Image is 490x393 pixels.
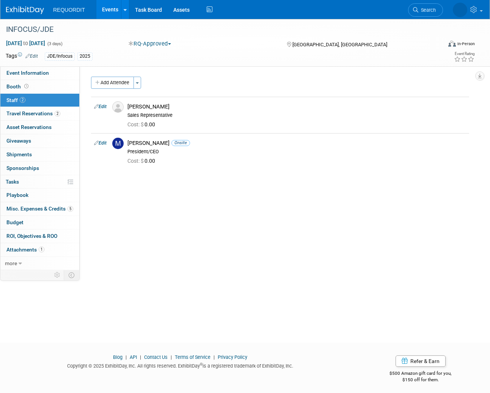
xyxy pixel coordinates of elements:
img: Associate-Profile-5.png [112,101,124,113]
span: Sponsorships [6,165,39,171]
a: more [0,257,79,270]
div: Event Rating [454,52,474,56]
span: (3 days) [47,41,63,46]
span: more [5,260,17,266]
div: In-Person [457,41,475,47]
span: Event Information [6,70,49,76]
a: Tasks [0,175,79,189]
span: Tasks [6,179,19,185]
div: [PERSON_NAME] [127,140,466,147]
span: 0.00 [127,158,158,164]
img: Lexie Buckley [453,3,467,17]
div: President/CEO [127,149,466,155]
td: Personalize Event Tab Strip [51,270,64,280]
div: Event Format [406,39,475,51]
span: Playbook [6,192,28,198]
img: ExhibitDay [6,6,44,14]
div: INFOCUS/JDE [3,23,435,36]
a: Booth [0,80,79,93]
a: Search [408,3,443,17]
span: 2 [20,97,25,103]
a: Contact Us [144,354,168,360]
a: Misc. Expenses & Credits5 [0,202,79,215]
div: Sales Representative [127,112,466,118]
span: Shipments [6,151,32,157]
div: [PERSON_NAME] [127,103,466,110]
div: Copyright © 2025 ExhibitDay, Inc. All rights reserved. ExhibitDay is a registered trademark of Ex... [6,361,355,369]
a: API [130,354,137,360]
span: Cost: $ [127,158,144,164]
span: Asset Reservations [6,124,52,130]
span: Onsite [171,140,190,146]
a: Travel Reservations2 [0,107,79,120]
img: M.jpg [112,138,124,149]
span: Booth [6,83,30,90]
span: to [22,40,29,46]
a: Budget [0,216,79,229]
a: Refer & Earn [396,355,446,367]
sup: ® [200,362,203,366]
a: Edit [94,104,107,109]
span: | [212,354,217,360]
span: | [138,354,143,360]
a: Asset Reservations [0,121,79,134]
a: Playbook [0,189,79,202]
span: Budget [6,219,24,225]
span: Staff [6,97,25,103]
button: Add Attendee [91,77,134,89]
span: REQUORDIT [53,7,85,13]
div: JDE/Infocus [45,52,75,60]
a: Event Information [0,66,79,80]
a: Sponsorships [0,162,79,175]
span: ROI, Objectives & ROO [6,233,57,239]
div: $150 off for them. [366,377,475,383]
span: [GEOGRAPHIC_DATA], [GEOGRAPHIC_DATA] [292,42,387,47]
a: Staff2 [0,94,79,107]
span: 1 [39,247,44,252]
a: Shipments [0,148,79,161]
a: Attachments1 [0,243,79,256]
a: Blog [113,354,122,360]
span: Travel Reservations [6,110,60,116]
span: Attachments [6,247,44,253]
img: Format-Inperson.png [448,41,456,47]
span: | [124,354,129,360]
div: $500 Amazon gift card for you, [366,365,475,383]
td: Toggle Event Tabs [64,270,80,280]
span: Booth not reserved yet [23,83,30,89]
div: 2025 [77,52,93,60]
span: 0.00 [127,121,158,127]
a: Edit [25,53,38,59]
span: Giveaways [6,138,31,144]
span: 5 [68,206,73,212]
span: | [169,354,174,360]
td: Tags [6,52,38,61]
button: RQ-Approved [126,40,174,48]
a: Edit [94,140,107,146]
a: Giveaways [0,134,79,148]
a: ROI, Objectives & ROO [0,230,79,243]
span: [DATE] [DATE] [6,40,46,47]
a: Terms of Service [175,354,210,360]
span: Cost: $ [127,121,144,127]
span: 2 [55,111,60,116]
a: Privacy Policy [218,354,247,360]
span: Search [418,7,436,13]
span: Misc. Expenses & Credits [6,206,73,212]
